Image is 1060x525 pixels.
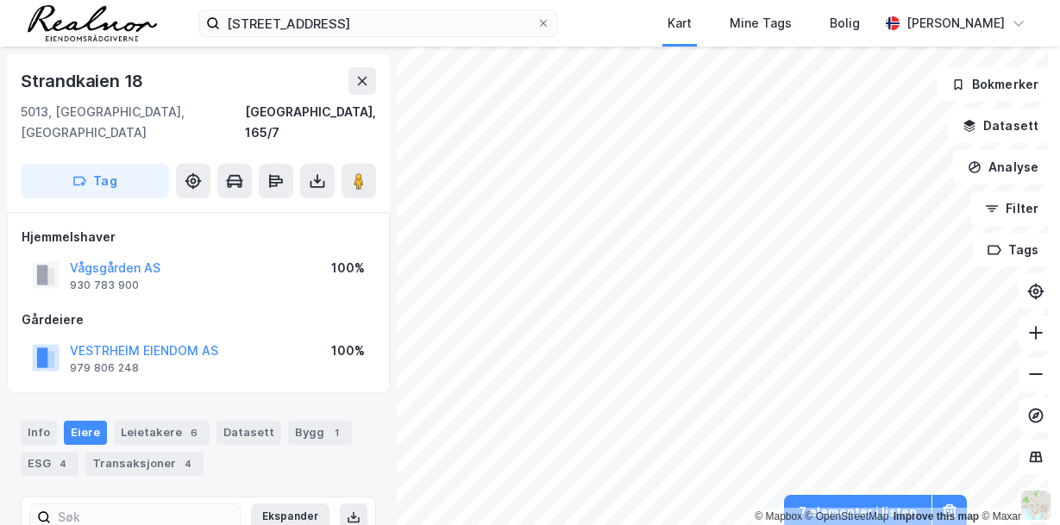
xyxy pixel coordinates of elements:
[894,510,979,522] a: Improve this map
[64,421,107,445] div: Eiere
[974,442,1060,525] iframe: Chat Widget
[220,10,536,36] input: Søk på adresse, matrikkel, gårdeiere, leietakere eller personer
[21,102,245,143] div: 5013, [GEOGRAPHIC_DATA], [GEOGRAPHIC_DATA]
[937,67,1053,102] button: Bokmerker
[830,13,860,34] div: Bolig
[21,421,57,445] div: Info
[21,67,147,95] div: Strandkaien 18
[970,191,1053,226] button: Filter
[948,109,1053,143] button: Datasett
[245,102,376,143] div: [GEOGRAPHIC_DATA], 165/7
[21,452,78,476] div: ESG
[953,150,1053,184] button: Analyse
[906,13,1005,34] div: [PERSON_NAME]
[288,421,352,445] div: Bygg
[216,421,281,445] div: Datasett
[28,5,157,41] img: realnor-logo.934646d98de889bb5806.png
[730,13,792,34] div: Mine Tags
[331,341,365,361] div: 100%
[70,278,139,292] div: 930 783 900
[22,227,375,247] div: Hjemmelshaver
[668,13,692,34] div: Kart
[54,455,72,472] div: 4
[973,233,1053,267] button: Tags
[70,361,139,375] div: 979 806 248
[974,442,1060,525] div: Kontrollprogram for chat
[755,510,802,522] a: Mapbox
[114,421,210,445] div: Leietakere
[21,164,169,198] button: Tag
[22,309,375,330] div: Gårdeiere
[806,510,889,522] a: OpenStreetMap
[185,424,203,441] div: 6
[85,452,204,476] div: Transaksjoner
[328,424,345,441] div: 1
[179,455,197,472] div: 4
[331,258,365,278] div: 100%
